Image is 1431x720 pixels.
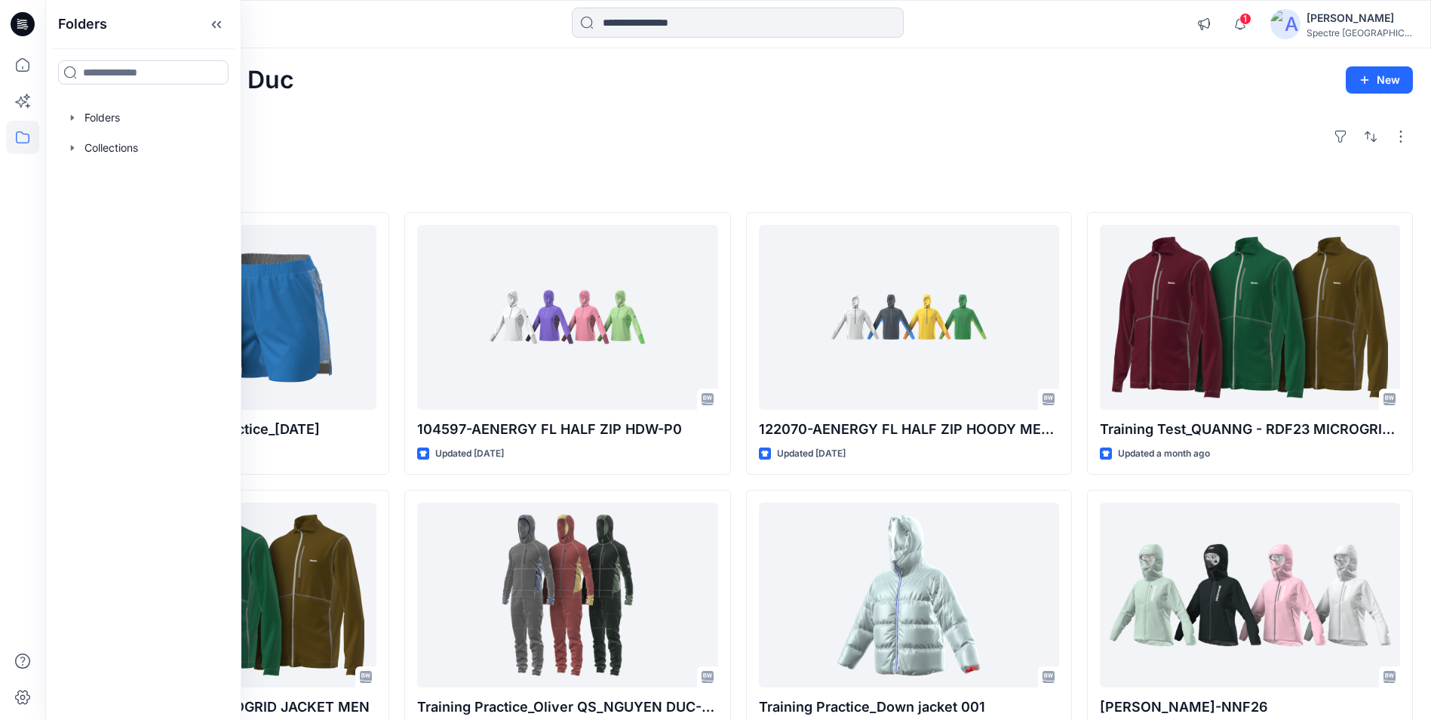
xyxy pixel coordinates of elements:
button: New [1346,66,1413,94]
p: Updated a month ago [1118,446,1210,462]
a: Training Test_QUANNG - RDF23 MICROGRID JACKET MEN [1100,225,1400,410]
p: 104597-AENERGY FL HALF ZIP HDW-P0 [417,419,717,440]
a: 104597-AENERGY FL HALF ZIP HDW-P0 [417,225,717,410]
a: Training Practice_Down jacket 001 [759,503,1059,688]
h4: Styles [63,179,1413,197]
a: Training Practice_Oliver QS_NGUYEN DUC-MAS26-TAIS HDM-Aenergy_FL T-SHIRT Men-FFINITY PANTS M-TEST [417,503,717,688]
p: Training Practice_Oliver QS_NGUYEN DUC-MAS26-TAIS HDM-Aenergy_FL T-SHIRT Men-FFINITY PANTS M-TEST [417,697,717,718]
span: 1 [1239,13,1251,25]
img: avatar [1270,9,1300,39]
a: Hoa Nguyen-NNF26 [1100,503,1400,688]
div: [PERSON_NAME] [1307,9,1412,27]
p: [PERSON_NAME]-NNF26 [1100,697,1400,718]
a: 122070-AENERGY FL HALF ZIP HOODY MEN-P0 [759,225,1059,410]
p: Updated [DATE] [435,446,504,462]
div: Spectre [GEOGRAPHIC_DATA] [1307,27,1412,38]
p: Updated [DATE] [777,446,846,462]
p: 122070-AENERGY FL HALF ZIP HOODY MEN-P0 [759,419,1059,440]
p: Training Test_QUANNG - RDF23 MICROGRID JACKET MEN [1100,419,1400,440]
p: Training Practice_Down jacket 001 [759,697,1059,718]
